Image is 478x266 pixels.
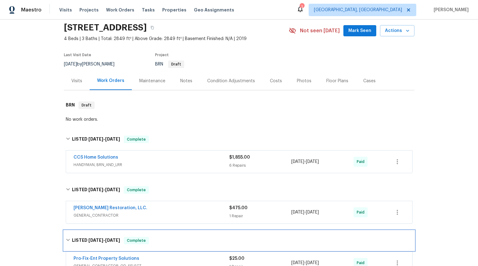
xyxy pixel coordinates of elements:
[291,209,319,215] span: -
[326,78,348,84] div: Floor Plans
[64,62,77,66] span: [DATE]
[64,180,414,200] div: LISTED [DATE]-[DATE]Complete
[306,210,319,214] span: [DATE]
[229,155,250,160] span: $1,855.00
[147,22,158,33] button: Copy Address
[229,256,244,261] span: $25.00
[64,53,91,57] span: Last Visit Date
[64,231,414,250] div: LISTED [DATE]-[DATE]Complete
[229,162,292,169] div: 6 Repairs
[169,62,184,66] span: Draft
[74,256,139,261] a: Pro-Fix-Ent Property Solutions
[124,187,148,193] span: Complete
[357,260,367,266] span: Paid
[357,159,367,165] span: Paid
[155,53,169,57] span: Project
[79,102,94,108] span: Draft
[64,61,122,68] div: by [PERSON_NAME]
[124,136,148,142] span: Complete
[139,78,165,84] div: Maintenance
[71,78,82,84] div: Visits
[380,25,414,37] button: Actions
[142,8,155,12] span: Tasks
[66,101,75,109] h6: BRN
[105,137,120,141] span: [DATE]
[357,209,367,215] span: Paid
[88,238,120,242] span: -
[363,78,376,84] div: Cases
[97,78,124,84] div: Work Orders
[88,187,120,192] span: -
[88,137,103,141] span: [DATE]
[88,187,103,192] span: [DATE]
[72,186,120,194] h6: LISTED
[105,238,120,242] span: [DATE]
[300,28,340,34] span: Not seen [DATE]
[431,7,469,13] span: [PERSON_NAME]
[64,25,147,31] h2: [STREET_ADDRESS]
[74,155,118,160] a: CCS Home Solutions
[291,261,304,265] span: [DATE]
[348,27,371,35] span: Mark Seen
[207,78,255,84] div: Condition Adjustments
[229,213,292,219] div: 1 Repair
[64,95,414,115] div: BRN Draft
[88,137,120,141] span: -
[270,78,282,84] div: Costs
[79,7,99,13] span: Projects
[66,116,413,123] div: No work orders.
[72,136,120,143] h6: LISTED
[306,160,319,164] span: [DATE]
[74,162,229,168] span: HANDYMAN, BRN_AND_LRR
[291,160,304,164] span: [DATE]
[306,261,319,265] span: [DATE]
[64,129,414,149] div: LISTED [DATE]-[DATE]Complete
[59,7,72,13] span: Visits
[343,25,376,37] button: Mark Seen
[124,237,148,244] span: Complete
[105,187,120,192] span: [DATE]
[297,78,311,84] div: Photos
[74,212,229,219] span: GENERAL_CONTRACTOR
[291,159,319,165] span: -
[88,238,103,242] span: [DATE]
[155,62,184,66] span: BRN
[74,206,147,210] a: [PERSON_NAME] Restoration, LLC.
[21,7,42,13] span: Maestro
[300,4,304,10] div: 1
[291,210,304,214] span: [DATE]
[314,7,402,13] span: [GEOGRAPHIC_DATA], [GEOGRAPHIC_DATA]
[385,27,409,35] span: Actions
[72,237,120,244] h6: LISTED
[64,36,289,42] span: 4 Beds | 3 Baths | Total: 2849 ft² | Above Grade: 2849 ft² | Basement Finished: N/A | 2019
[162,7,186,13] span: Properties
[229,206,248,210] span: $475.00
[106,7,134,13] span: Work Orders
[291,260,319,266] span: -
[194,7,234,13] span: Geo Assignments
[180,78,192,84] div: Notes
